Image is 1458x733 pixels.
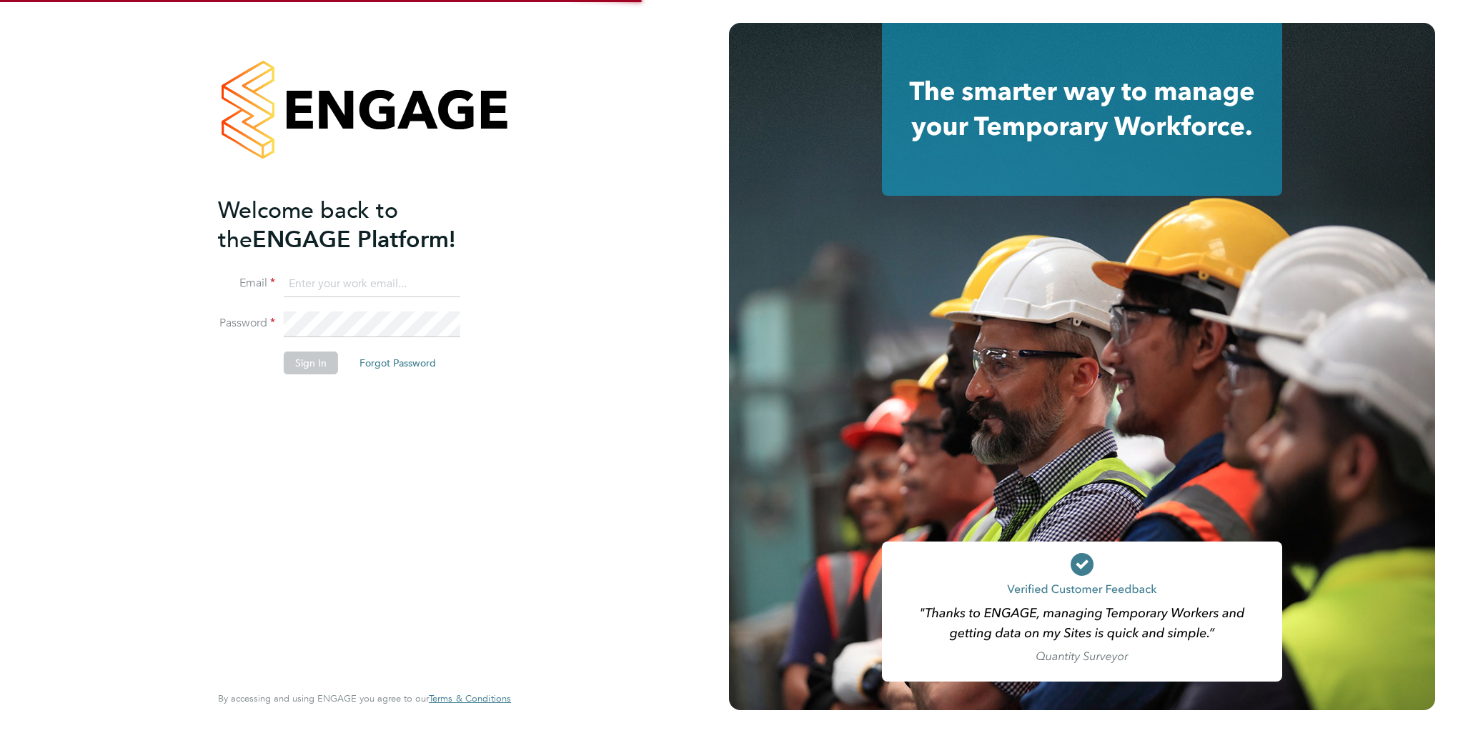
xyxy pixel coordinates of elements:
a: Terms & Conditions [429,693,511,704]
h2: ENGAGE Platform! [218,196,497,254]
span: Terms & Conditions [429,692,511,704]
label: Email [218,276,275,291]
span: Welcome back to the [218,196,398,254]
label: Password [218,316,275,331]
button: Sign In [284,351,338,374]
button: Forgot Password [348,351,447,374]
input: Enter your work email... [284,271,460,297]
span: By accessing and using ENGAGE you agree to our [218,692,511,704]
